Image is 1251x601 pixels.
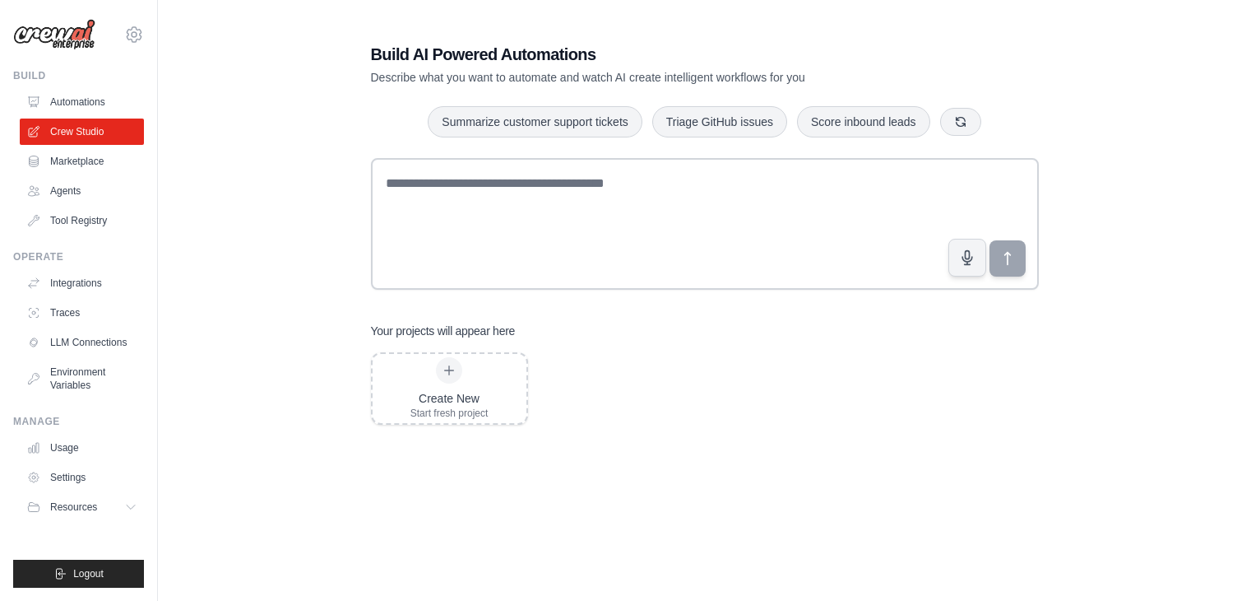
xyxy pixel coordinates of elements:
button: Score inbound leads [797,106,930,137]
a: Traces [20,300,144,326]
a: Tool Registry [20,207,144,234]
span: Logout [73,567,104,580]
a: Crew Studio [20,119,144,145]
a: Usage [20,435,144,461]
div: Create New [410,390,489,407]
div: Build [13,69,144,82]
img: Logo [13,19,95,50]
a: Settings [20,464,144,491]
button: Logout [13,560,144,588]
button: Get new suggestions [940,108,981,136]
p: Describe what you want to automate and watch AI create intelligent workflows for you [371,69,924,86]
div: Manage [13,415,144,428]
button: Click to speak your automation idea [948,239,986,277]
a: LLM Connections [20,329,144,356]
a: Environment Variables [20,359,144,398]
h1: Build AI Powered Automations [371,43,924,66]
a: Marketplace [20,148,144,175]
h3: Your projects will appear here [371,323,516,339]
button: Triage GitHub issues [652,106,787,137]
div: Operate [13,250,144,263]
a: Agents [20,178,144,204]
span: Resources [50,501,97,514]
button: Resources [20,494,144,520]
button: Summarize customer support tickets [428,106,642,137]
div: Start fresh project [410,407,489,420]
a: Integrations [20,270,144,296]
a: Automations [20,89,144,115]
